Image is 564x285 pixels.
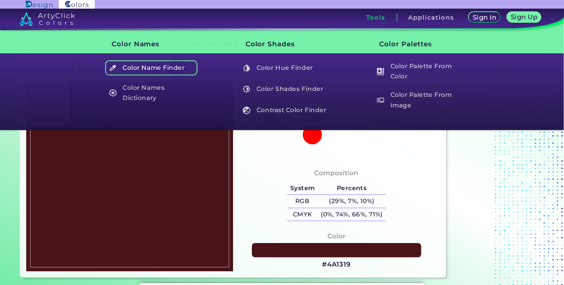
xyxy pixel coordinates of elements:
img: icon_palette_from_image_white.svg [377,96,384,104]
a: Sign Up [506,12,541,23]
h3: Tools [366,15,385,20]
a: Color Name Finder [105,60,198,75]
h3: Color Palettes [366,34,466,54]
img: icon_color_name_finder_white.svg [109,64,117,72]
a: Color Names Dictionary [105,82,198,104]
a: Contrast Color Finder [239,103,332,118]
h3: Color Names [98,34,198,54]
h5: Color Hue Finder [239,60,331,75]
h5: Color Palette From Image [373,89,465,111]
h5: System [287,182,318,195]
img: icon_color_contrast_white.svg [243,107,250,114]
h5: (29%, 7%, 10%) [318,195,385,208]
h5: Color Palette From Color [373,60,465,83]
a: Color Hue Finder [239,60,332,75]
h5: CMYK [287,208,318,221]
h3: Applications [408,15,454,20]
h4: Composition [314,167,358,179]
h5: Sign Up [510,14,538,20]
h4: Color [327,231,345,242]
a: Color Palette From Image [372,89,466,111]
h5: Color Shades Finder [239,82,331,96]
img: icon_color_hue_white.svg [243,64,250,72]
img: d06dc066-9468-44b2-b43d-8aa9a76abfaf [30,86,229,267]
a: Color Shades Finder [239,82,332,96]
img: icon_color_shades_white.svg [243,85,250,93]
img: ArtyClick Design logo [26,1,52,8]
a: Color Palette From Color [372,60,466,83]
h5: Sign In [472,14,496,21]
img: logo_artyclick_colors_white.svg [20,12,75,26]
h3: Color Shades [232,34,332,54]
h3: #4A1319 [322,260,351,269]
h5: RGB [287,195,318,208]
img: icon_color_names_dictionary_white.svg [109,89,117,96]
h5: Contrast Color Finder [239,103,331,118]
img: icon_col_pal_col_white.svg [377,68,384,75]
h5: Color Name Finder [105,60,197,75]
a: Sign In [468,12,501,23]
h5: (0%, 74%, 66%, 71%) [318,208,385,221]
h5: Color Names Dictionary [105,82,197,104]
h5: Percents [318,182,385,195]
